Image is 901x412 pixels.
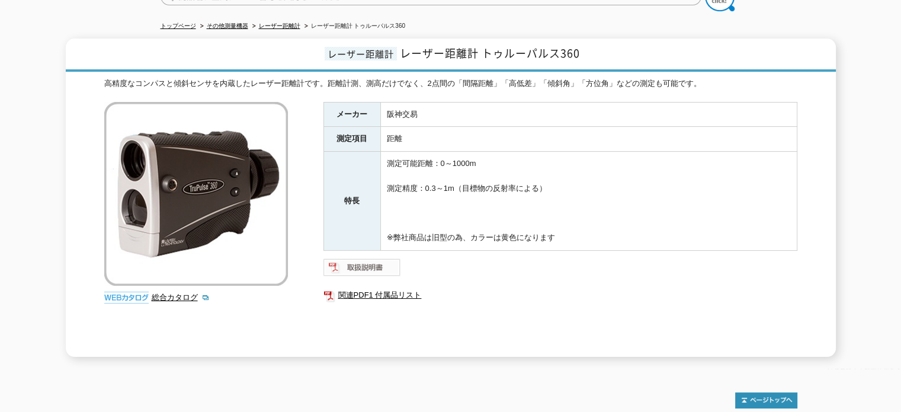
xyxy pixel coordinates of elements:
[152,293,210,302] a: 総合カタログ
[104,78,797,90] div: 高精度なコンパスと傾斜センサを内蔵したレーザー距離計です。距離計測、測高だけでなく、2点間の「間隔距離」「高低差」「傾斜角」「方位角」などの測定も可能です。
[323,288,797,303] a: 関連PDF1 付属品リスト
[104,102,288,286] img: レーザー距離計 トゥルーパルス360
[400,45,580,61] span: レーザー距離計 トゥルーパルス360
[323,258,401,277] img: 取扱説明書
[259,23,300,29] a: レーザー距離計
[302,20,405,33] li: レーザー距離計 トゥルーパルス360
[323,152,380,251] th: 特長
[323,266,401,274] a: 取扱説明書
[380,127,797,152] td: 距離
[161,23,196,29] a: トップページ
[207,23,248,29] a: その他測量機器
[323,102,380,127] th: メーカー
[735,392,797,408] img: トップページへ
[323,127,380,152] th: 測定項目
[380,152,797,251] td: 測定可能距離：0～1000m 測定精度：0.3～1m（目標物の反射率による） ※弊社商品は旧型の為、カラーは黄色になります
[104,292,149,304] img: webカタログ
[325,47,397,60] span: レーザー距離計
[380,102,797,127] td: 阪神交易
